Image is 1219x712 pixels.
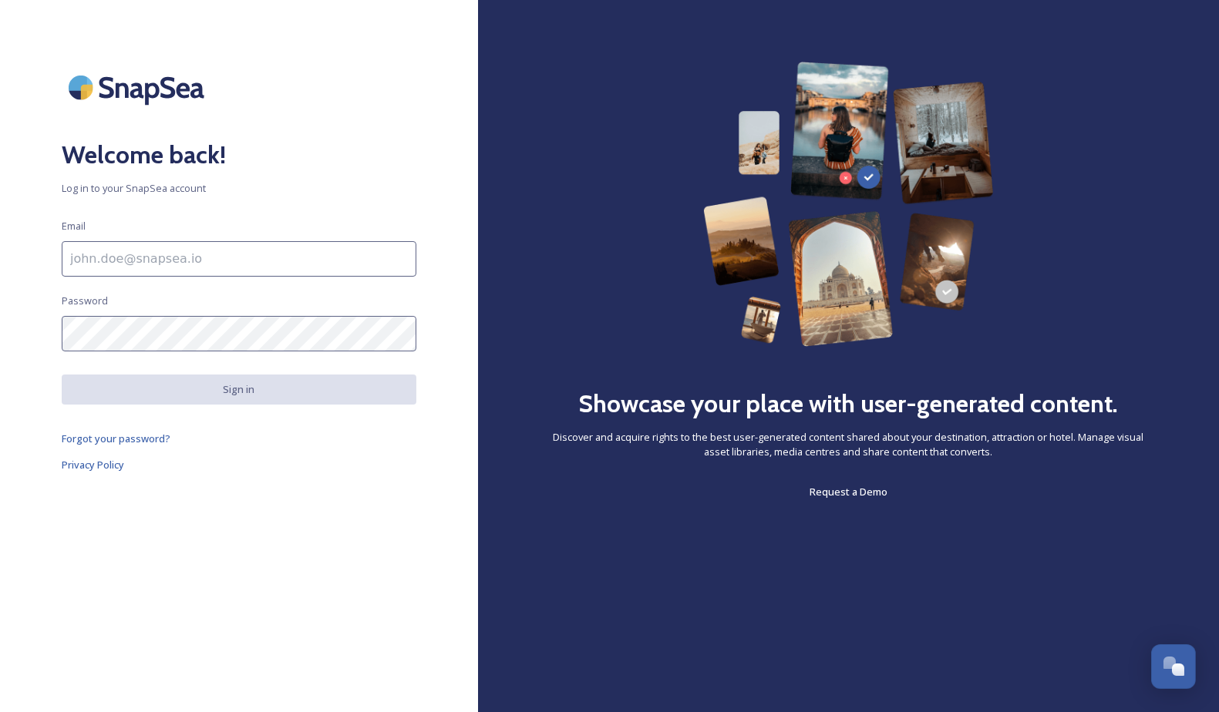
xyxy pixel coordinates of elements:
button: Open Chat [1151,644,1196,689]
button: Sign in [62,374,416,405]
span: Privacy Policy [62,458,124,472]
span: Password [62,294,108,308]
img: SnapSea Logo [62,62,216,113]
span: Forgot your password? [62,432,170,445]
input: john.doe@snapsea.io [62,241,416,277]
img: 63b42ca75bacad526042e722_Group%20154-p-800.png [703,62,994,347]
a: Privacy Policy [62,455,416,474]
span: Discover and acquire rights to the best user-generated content shared about your destination, att... [540,430,1157,459]
h2: Welcome back! [62,136,416,173]
a: Request a Demo [810,482,887,501]
span: Request a Demo [810,485,887,499]
a: Forgot your password? [62,429,416,448]
span: Email [62,219,86,233]
h2: Showcase your place with user-generated content. [579,385,1119,422]
span: Log in to your SnapSea account [62,181,416,196]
